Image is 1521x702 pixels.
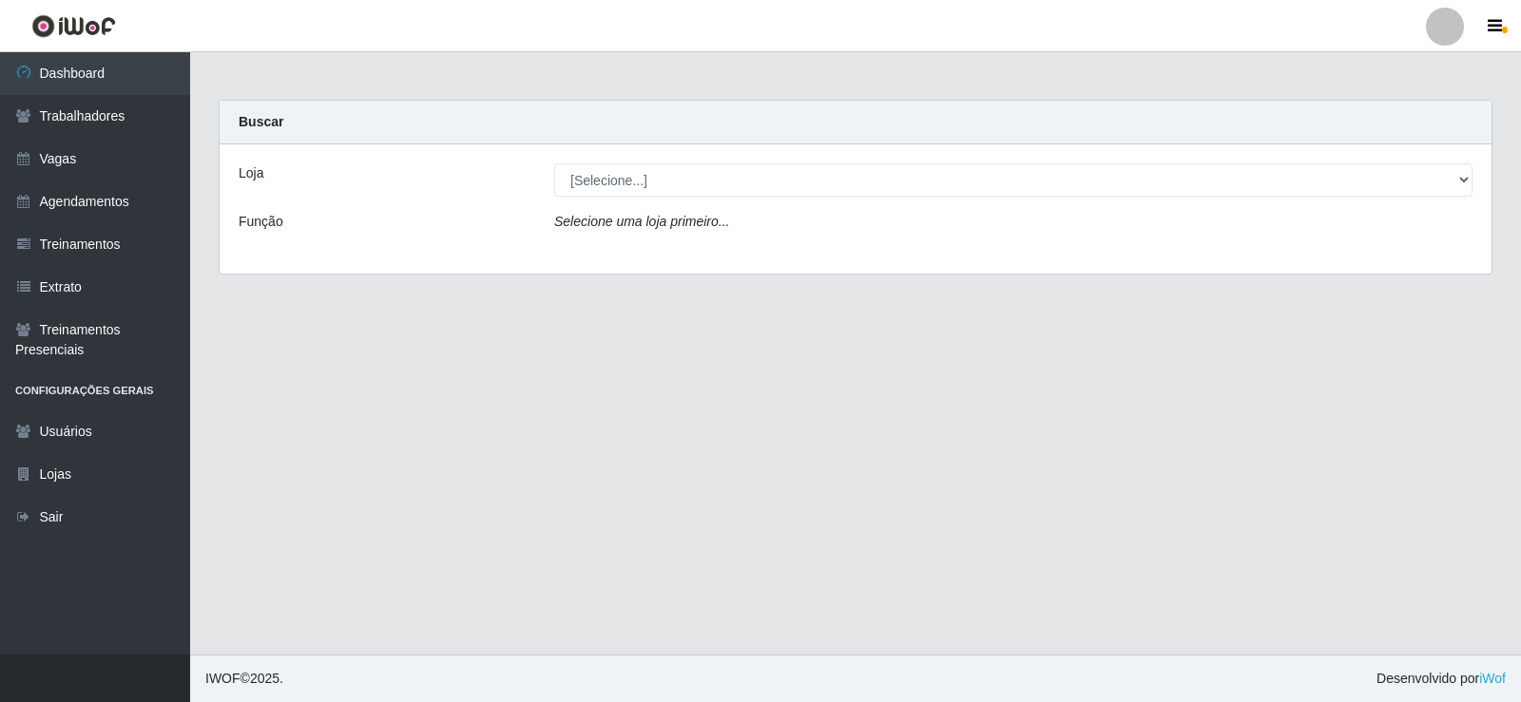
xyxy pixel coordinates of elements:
span: IWOF [205,671,241,686]
img: CoreUI Logo [31,14,116,38]
a: iWof [1479,671,1506,686]
strong: Buscar [239,114,283,129]
span: © 2025 . [205,669,283,689]
i: Selecione uma loja primeiro... [554,214,729,229]
label: Loja [239,163,263,183]
span: Desenvolvido por [1377,669,1506,689]
label: Função [239,212,283,232]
